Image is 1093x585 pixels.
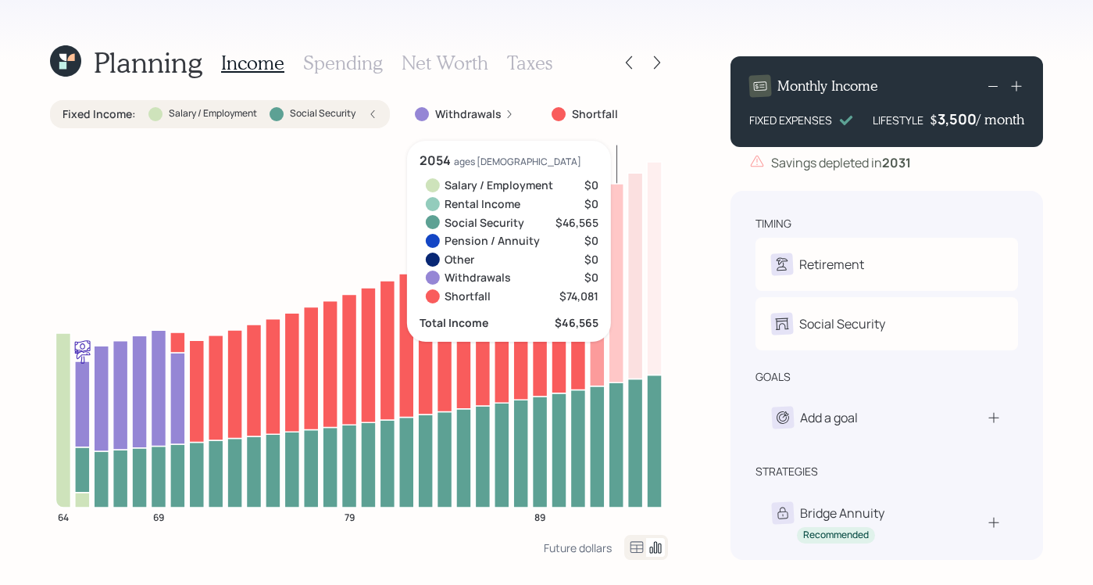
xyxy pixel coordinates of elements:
div: goals [755,369,791,385]
label: Social Security [290,107,355,120]
label: Withdrawals [435,106,502,122]
h3: Net Worth [402,52,488,74]
div: Recommended [803,529,869,542]
label: Shortfall [572,106,618,122]
div: Social Security [799,314,885,333]
tspan: 64 [58,510,69,523]
b: 2031 [882,154,911,171]
div: Future dollars [544,540,612,555]
h3: Taxes [507,52,552,74]
h3: Income [221,52,284,74]
tspan: 79 [345,510,355,523]
div: strategies [755,464,818,479]
div: timing [755,216,791,231]
div: Retirement [799,255,864,274]
div: Add a goal [800,408,858,427]
label: Fixed Income : [63,106,136,122]
h4: Monthly Income [777,77,878,95]
label: Salary / Employment [169,107,257,120]
div: LIFESTYLE [873,112,923,128]
tspan: 89 [534,510,545,523]
h4: $ [930,111,938,128]
h4: / month [977,111,1024,128]
div: Savings depleted in [771,153,911,172]
h1: Planning [94,45,202,79]
div: 3,500 [938,109,977,128]
h3: Spending [303,52,383,74]
div: FIXED EXPENSES [749,112,832,128]
div: Bridge Annuity [800,504,884,522]
tspan: 69 [153,510,164,523]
